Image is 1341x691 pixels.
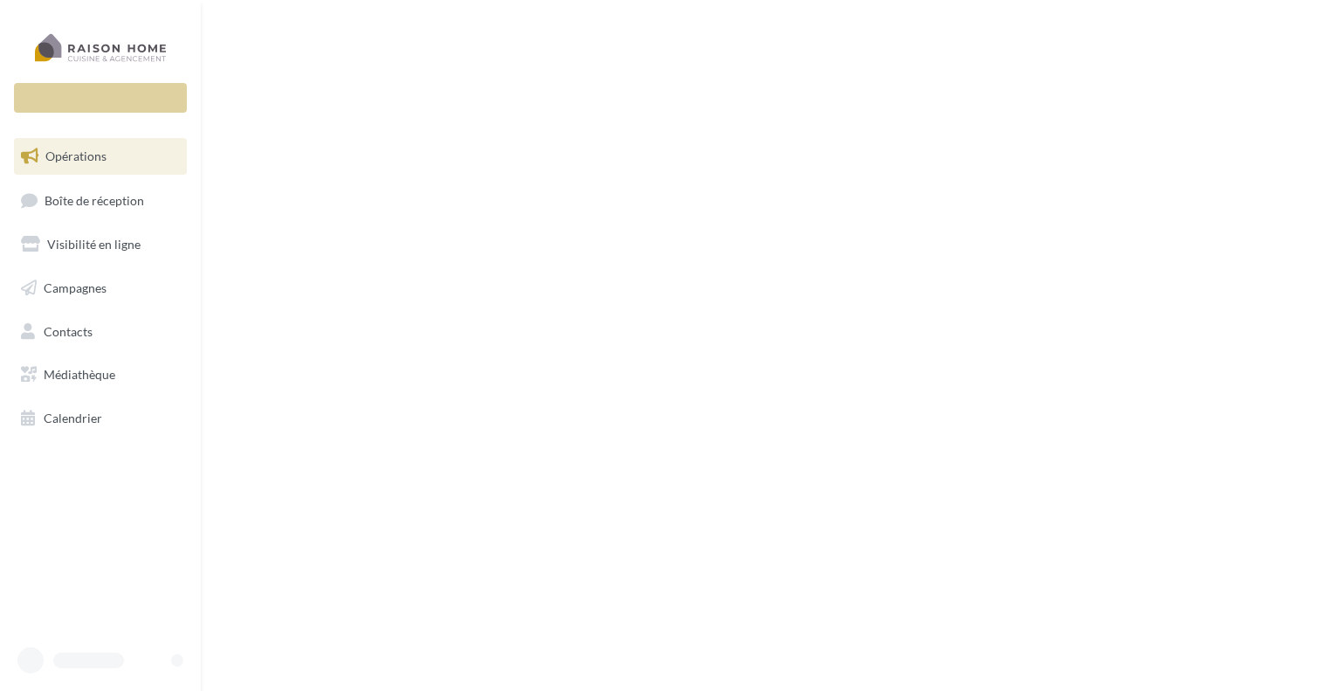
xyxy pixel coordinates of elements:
[10,400,190,437] a: Calendrier
[45,149,107,163] span: Opérations
[44,411,102,425] span: Calendrier
[10,314,190,350] a: Contacts
[45,192,144,207] span: Boîte de réception
[44,323,93,338] span: Contacts
[10,138,190,175] a: Opérations
[14,83,187,113] div: Nouvelle campagne
[47,237,141,252] span: Visibilité en ligne
[10,182,190,219] a: Boîte de réception
[10,226,190,263] a: Visibilité en ligne
[10,270,190,307] a: Campagnes
[10,356,190,393] a: Médiathèque
[44,280,107,295] span: Campagnes
[44,367,115,382] span: Médiathèque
